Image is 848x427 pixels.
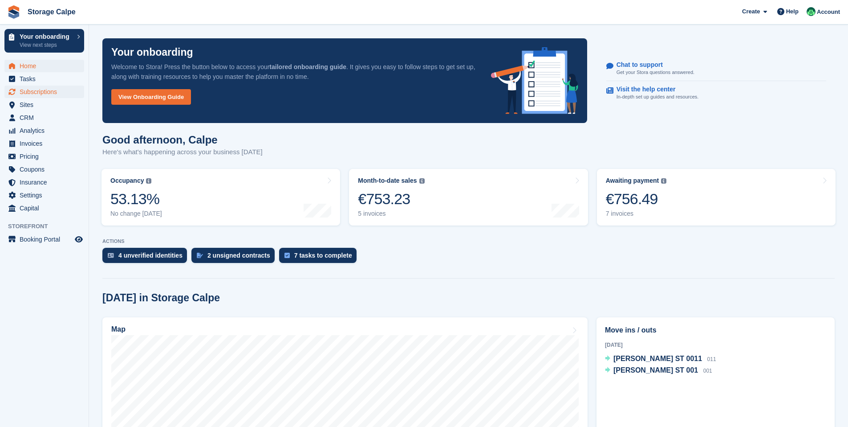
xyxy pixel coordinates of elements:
[703,368,712,374] span: 001
[111,62,477,82] p: Welcome to Stora! Press the button below to access your . It gives you easy to follow steps to ge...
[786,7,799,16] span: Help
[191,248,279,267] a: 2 unsigned contracts
[617,93,699,101] p: In-depth set up guides and resources.
[605,365,712,377] a: [PERSON_NAME] ST 001 001
[118,252,183,259] div: 4 unverified identities
[20,111,73,124] span: CRM
[20,189,73,201] span: Settings
[606,190,667,208] div: €756.49
[4,163,84,176] a: menu
[4,233,84,246] a: menu
[20,73,73,85] span: Tasks
[419,178,425,184] img: icon-info-grey-7440780725fd019a000dd9b08b2336e03edf1995a4989e88bcd33f0948082b44.svg
[807,7,816,16] img: Calpe Storage
[20,176,73,189] span: Insurance
[742,7,760,16] span: Create
[4,29,84,53] a: Your onboarding View next steps
[4,73,84,85] a: menu
[4,111,84,124] a: menu
[605,341,826,349] div: [DATE]
[20,33,73,40] p: Your onboarding
[110,210,162,218] div: No change [DATE]
[20,233,73,246] span: Booking Portal
[4,150,84,163] a: menu
[8,222,89,231] span: Storefront
[111,325,126,333] h2: Map
[7,5,20,19] img: stora-icon-8386f47178a22dfd0bd8f6a31ec36ba5ce8667c1dd55bd0f319d3a0aa187defe.svg
[617,69,694,76] p: Get your Stora questions answered.
[4,99,84,111] a: menu
[24,4,79,19] a: Storage Calpe
[606,177,659,185] div: Awaiting payment
[20,150,73,163] span: Pricing
[358,177,417,185] div: Month-to-date sales
[73,234,84,245] a: Preview store
[617,86,692,93] p: Visit the help center
[110,190,162,208] div: 53.13%
[284,253,290,258] img: task-75834270c22a3079a89374b754ae025e5fb1db73e45f91037f5363f120a921f8.svg
[20,137,73,150] span: Invoices
[707,356,716,362] span: 011
[207,252,270,259] div: 2 unsigned contracts
[20,60,73,72] span: Home
[108,253,114,258] img: verify_identity-adf6edd0f0f0b5bbfe63781bf79b02c33cf7c696d77639b501bdc392416b5a36.svg
[102,238,835,244] p: ACTIONS
[102,248,191,267] a: 4 unverified identities
[146,178,151,184] img: icon-info-grey-7440780725fd019a000dd9b08b2336e03edf1995a4989e88bcd33f0948082b44.svg
[606,81,826,105] a: Visit the help center In-depth set up guides and resources.
[20,99,73,111] span: Sites
[102,134,263,146] h1: Good afternoon, Calpe
[102,147,263,157] p: Here's what's happening across your business [DATE]
[4,137,84,150] a: menu
[20,202,73,214] span: Capital
[606,57,826,81] a: Chat to support Get your Stora questions answered.
[617,61,687,69] p: Chat to support
[4,86,84,98] a: menu
[4,60,84,72] a: menu
[20,163,73,176] span: Coupons
[20,86,73,98] span: Subscriptions
[606,210,667,218] div: 7 invoices
[817,8,840,16] span: Account
[197,253,203,258] img: contract_signature_icon-13c848040528278c33f63329250d36e43548de30e8caae1d1a13099fd9432cc5.svg
[358,190,424,208] div: €753.23
[358,210,424,218] div: 5 invoices
[111,47,193,57] p: Your onboarding
[102,292,220,304] h2: [DATE] in Storage Calpe
[349,169,588,226] a: Month-to-date sales €753.23 5 invoices
[110,177,144,185] div: Occupancy
[269,63,346,70] strong: tailored onboarding guide
[661,178,666,184] img: icon-info-grey-7440780725fd019a000dd9b08b2336e03edf1995a4989e88bcd33f0948082b44.svg
[4,176,84,189] a: menu
[605,353,716,365] a: [PERSON_NAME] ST 0011 011
[4,189,84,201] a: menu
[605,325,826,336] h2: Move ins / outs
[597,169,836,226] a: Awaiting payment €756.49 7 invoices
[20,124,73,137] span: Analytics
[4,202,84,214] a: menu
[294,252,352,259] div: 7 tasks to complete
[111,89,191,105] a: View Onboarding Guide
[4,124,84,137] a: menu
[491,47,578,114] img: onboarding-info-6c161a55d2c0e0a8cae90662b2fe09162a5109e8cc188191df67fb4f79e88e88.svg
[613,355,702,362] span: [PERSON_NAME] ST 0011
[101,169,340,226] a: Occupancy 53.13% No change [DATE]
[20,41,73,49] p: View next steps
[613,366,698,374] span: [PERSON_NAME] ST 001
[279,248,361,267] a: 7 tasks to complete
